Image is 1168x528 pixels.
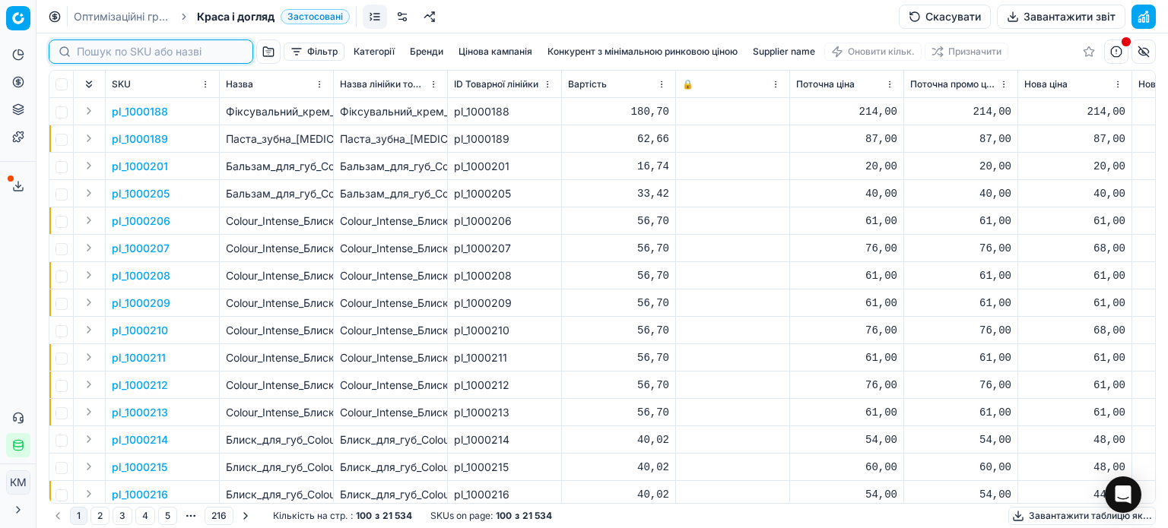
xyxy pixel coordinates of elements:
[90,507,109,525] button: 2
[348,43,401,61] button: Категорії
[682,78,693,90] span: 🔒
[568,323,669,338] div: 56,70
[80,75,98,93] button: Expand all
[7,471,30,494] span: КM
[226,432,327,447] p: Блиск_для_губ_Colour_Intense_Pop_Neon_[MEDICAL_DATA]_10_мл_(05_ягода)
[454,159,555,174] div: pl_1000201
[197,9,350,24] span: Краса і доглядЗастосовані
[226,460,327,475] p: Блиск_для_губ_Colour_Intense_Pop_Neon_[MEDICAL_DATA]_10_мл_(04_цитрус)
[340,350,441,365] div: Colour_Intense_Блиск_для_губ__Jelly_Gloss_глянець_відтінок_10_(шимер_тилесний)_6_мл
[112,460,167,475] button: pl_1000215
[80,403,98,421] button: Expand
[112,378,168,393] button: pl_1000212
[568,104,669,119] div: 180,70
[796,487,897,502] div: 54,00
[541,43,744,61] button: Конкурент з мінімальною ринковою ціною
[112,131,168,147] p: pl_1000189
[796,378,897,393] div: 76,00
[454,78,538,90] span: ID Товарної лінійки
[281,9,350,24] span: Застосовані
[340,378,441,393] div: Colour_Intense_Блиск_для_губ__Jelly_Gloss_глянець_відтінок_13_(перець)_6_мл_
[568,268,669,283] div: 56,70
[568,186,669,201] div: 33,42
[454,268,555,283] div: pl_1000208
[226,296,327,311] p: Colour_Intense_Блиск_для_губ__Jelly_Gloss__глянець_відтінок_04_(шимер_рум'янець)_6_мл
[1024,487,1125,502] div: 44,00
[340,186,441,201] div: Бальзам_для_губ_Colour_Intense_SOS_complex_5_г
[340,241,441,256] div: Colour_Intense_Блиск_для_губ__Jelly_Gloss_глянець_відтінок_08_(шимер_морозний)_6_мл
[340,78,426,90] span: Назва лінійки товарів
[796,159,897,174] div: 20,00
[568,131,669,147] div: 62,66
[77,44,243,59] input: Пошук по SKU або назві
[375,510,379,522] strong: з
[910,405,1011,420] div: 61,00
[80,348,98,366] button: Expand
[80,211,98,229] button: Expand
[6,470,30,495] button: КM
[112,350,166,365] button: pl_1000211
[910,186,1011,201] div: 40,00
[910,78,996,90] span: Поточна промо ціна
[1024,432,1125,447] div: 48,00
[1105,476,1141,513] div: Open Intercom Messenger
[226,131,327,147] p: Паста_зубна_[MEDICAL_DATA]_Triple_protection_Fresh&Minty_100_мл
[796,350,897,365] div: 61,00
[226,405,327,420] p: Colour_Intense_Блиск_для_губ__Jelly_Gloss_глянець_відтінок_11_(голографік)_6_мл_
[910,487,1011,502] div: 54,00
[49,505,255,526] nav: pagination
[112,186,170,201] button: pl_1000205
[1024,78,1068,90] span: Нова ціна
[910,104,1011,119] div: 214,00
[568,78,607,90] span: Вартість
[226,186,327,201] p: Бальзам_для_губ_Colour_Intense_SOS_complex_5_г
[340,104,441,119] div: Фіксувальний_крем_для_зубних_протезів_Corega_Power_Max_Hold_+_Comfort_40_г
[226,323,327,338] p: Colour_Intense_Блиск_для_губ__Jelly_Gloss_гдянець_відтінок_03_(шимер_персик)6_мл
[1024,378,1125,393] div: 61,00
[49,507,67,525] button: Go to previous page
[899,5,991,29] button: Скасувати
[340,296,441,311] div: Colour_Intense_Блиск_для_губ__Jelly_Gloss__глянець_відтінок_04_(шимер_рум'янець)_6_мл
[910,131,1011,147] div: 87,00
[796,405,897,420] div: 61,00
[1024,186,1125,201] div: 40,00
[80,266,98,284] button: Expand
[910,213,1011,229] div: 61,00
[356,510,372,522] strong: 100
[1024,323,1125,338] div: 68,00
[568,487,669,502] div: 40,02
[112,159,168,174] button: pl_1000201
[226,350,327,365] p: Colour_Intense_Блиск_для_губ__Jelly_Gloss_глянець_відтінок_10_(шимер_тилесний)_6_мл
[910,296,1011,311] div: 61,00
[340,131,441,147] div: Паста_зубна_[MEDICAL_DATA]_Triple_protection_Fresh&Minty_100_мл
[112,296,170,311] p: pl_1000209
[340,432,441,447] div: Блиск_для_губ_Colour_Intense_Pop_Neon_[MEDICAL_DATA]_10_мл_(05_ягода)
[454,432,555,447] div: pl_1000214
[340,460,441,475] div: Блиск_для_губ_Colour_Intense_Pop_Neon_[MEDICAL_DATA]_10_мл_(04_цитрус)
[80,321,98,339] button: Expand
[112,241,170,256] button: pl_1000207
[226,159,327,174] p: Бальзам_для_губ_Colour_Intense_Balamce_5_г_(04_чорниця)
[568,159,669,174] div: 16,74
[1024,104,1125,119] div: 214,00
[112,432,168,447] button: pl_1000214
[796,432,897,447] div: 54,00
[568,350,669,365] div: 56,70
[340,405,441,420] div: Colour_Intense_Блиск_для_губ__Jelly_Gloss_глянець_відтінок_11_(голографік)_6_мл_
[796,104,897,119] div: 214,00
[197,9,275,24] span: Краса і догляд
[454,323,555,338] div: pl_1000210
[796,460,897,475] div: 60,00
[568,432,669,447] div: 40,02
[80,157,98,175] button: Expand
[796,186,897,201] div: 40,00
[273,510,348,522] span: Кількість на стр.
[454,241,555,256] div: pl_1000207
[236,507,255,525] button: Go to next page
[112,213,170,229] p: pl_1000206
[430,510,493,522] span: SKUs on page :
